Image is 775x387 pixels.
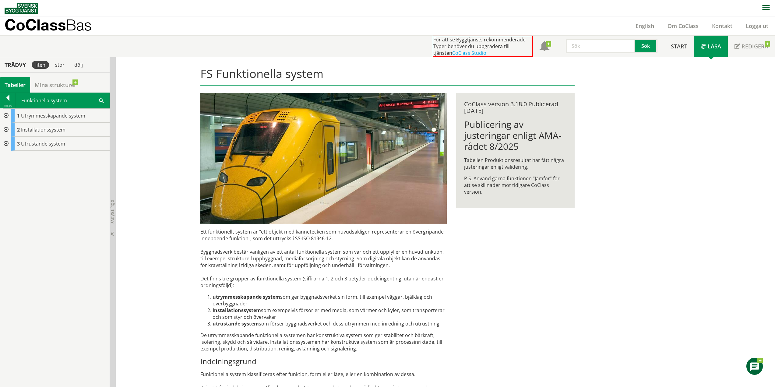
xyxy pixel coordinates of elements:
[17,112,20,119] span: 1
[464,175,567,195] p: P.S. Använd gärna funktionen ”Jämför” för att se skillnader mot tidigare CoClass version.
[464,119,567,152] h1: Publicering av justeringar enligt AMA-rådet 8/2025
[66,16,92,34] span: Bas
[5,21,92,28] p: CoClass
[5,16,105,35] a: CoClassBas
[452,50,486,56] a: CoClass Studio
[464,157,567,170] p: Tabellen Produktionsresultat har fått några justeringar enligt validering.
[566,39,635,53] input: Sök
[213,307,261,314] strong: installationssystem
[1,62,29,68] div: Trädvy
[200,67,575,86] h1: FS Funktionella system
[0,103,16,108] div: Tillbaka
[661,22,705,30] a: Om CoClass
[671,43,687,50] span: Start
[200,93,447,224] img: arlanda-express-2.jpg
[739,22,775,30] a: Logga ut
[21,140,65,147] span: Utrustande system
[433,36,533,57] div: För att se Byggtjänsts rekommenderade Typer behöver du uppgradera till tjänsten
[71,61,86,69] div: dölj
[21,126,65,133] span: Installationssystem
[213,320,447,327] li: som förser byggnadsverket och dess utrymmen med inredning och utrustning.
[629,22,661,30] a: English
[213,294,447,307] li: som ger byggnadsverket sin form, till exempel väggar, bjälklag och överbyggnader
[705,22,739,30] a: Kontakt
[213,294,280,300] strong: utrymmesskapande system
[110,200,115,223] span: Dölj trädvy
[17,126,20,133] span: 2
[635,39,657,53] button: Sök
[16,93,109,108] div: Funktionella system
[5,3,38,14] img: Svensk Byggtjänst
[694,36,728,57] a: Läsa
[664,36,694,57] a: Start
[200,357,447,366] h3: Indelningsgrund
[728,36,775,57] a: Redigera
[51,61,68,69] div: stor
[742,43,768,50] span: Redigera
[708,43,721,50] span: Läsa
[213,307,447,320] li: som exempelvis försörjer med media, som värmer och kyler, som trans­porterar och som styr och öve...
[17,140,20,147] span: 3
[30,77,81,93] a: Mina strukturer
[213,320,259,327] strong: utrustande system
[99,97,104,104] span: Sök i tabellen
[21,112,85,119] span: Utrymmesskapande system
[540,42,549,52] span: Notifikationer
[32,61,49,69] div: liten
[464,101,567,114] div: CoClass version 3.18.0 Publicerad [DATE]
